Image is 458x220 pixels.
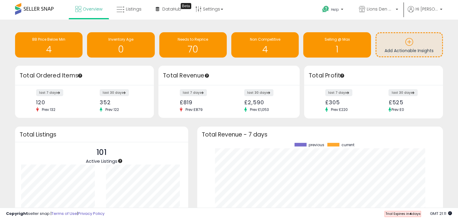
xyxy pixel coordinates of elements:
p: 101 [86,147,117,158]
h3: Total Ordered Items [20,71,149,80]
h1: 1 [306,44,368,54]
a: Add Actionable Insights [376,33,442,56]
i: Get Help [322,5,329,13]
div: Tooltip anchor [204,73,210,78]
a: Privacy Policy [78,211,104,216]
span: previous [309,143,324,147]
a: Inventory Age 0 [87,32,154,58]
span: Help [331,7,339,12]
h3: Total Revenue - 7 days [202,132,438,137]
div: Tooltip anchor [77,73,83,78]
b: 4 [409,211,412,216]
span: Prev: 132 [39,107,58,112]
span: Prev: £879 [182,107,206,112]
div: Tooltip anchor [117,158,123,164]
label: last 7 days [325,89,352,96]
a: Terms of Use [51,211,77,216]
strong: Copyright [6,211,28,216]
div: 352 [100,99,143,105]
h1: 4 [18,44,79,54]
h3: Total Listings [20,132,184,137]
span: 2025-10-14 21:11 GMT [430,211,452,216]
span: Add Actionable Insights [385,48,434,54]
label: last 30 days [100,89,129,96]
h1: 4 [234,44,296,54]
h3: Total Revenue [163,71,295,80]
a: Hi [PERSON_NAME] [408,6,442,20]
h1: 0 [90,44,151,54]
span: Lions Den Distribution [367,6,394,12]
span: Prev: £220 [328,107,351,112]
span: DataHub [162,6,181,12]
label: last 30 days [388,89,418,96]
span: current [341,143,354,147]
span: Prev: £1,053 [247,107,272,112]
div: Tooltip anchor [339,73,345,78]
a: Help [317,1,349,20]
label: last 7 days [180,89,207,96]
a: BB Price Below Min 4 [15,32,83,58]
span: Prev: 122 [102,107,122,112]
span: Active Listings [86,158,117,164]
div: Tooltip anchor [181,3,191,9]
div: £2,590 [244,99,289,105]
span: Trial Expires in days [385,211,420,216]
span: Prev: £0 [391,107,404,112]
a: Non Competitive 4 [231,32,299,58]
span: Listings [126,6,142,12]
span: Inventory Age [108,37,133,42]
span: Selling @ Max [324,37,350,42]
a: Selling @ Max 1 [303,32,371,58]
div: seller snap | | [6,211,104,217]
a: Needs to Reprice 70 [159,32,227,58]
div: £525 [388,99,432,105]
label: last 30 days [244,89,273,96]
span: BB Price Below Min [32,37,65,42]
div: 120 [36,99,80,105]
label: last 7 days [36,89,63,96]
h3: Total Profit [309,71,438,80]
span: Non Competitive [250,37,280,42]
div: £305 [325,99,369,105]
h1: 70 [162,44,224,54]
span: Needs to Reprice [178,37,208,42]
span: Overview [83,6,102,12]
div: £819 [180,99,225,105]
span: Hi [PERSON_NAME] [416,6,438,12]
